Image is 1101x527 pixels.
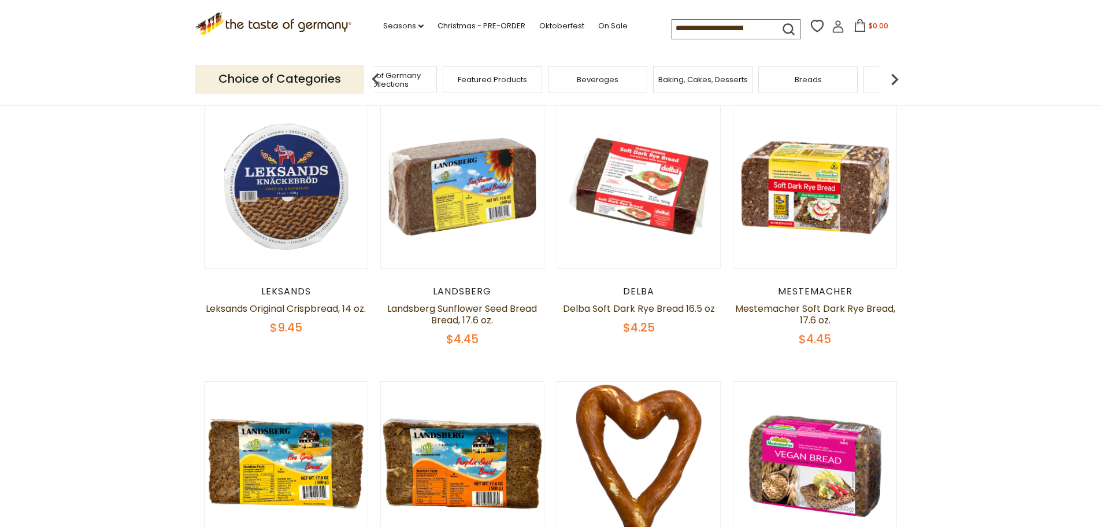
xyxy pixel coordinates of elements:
span: $4.45 [799,331,831,347]
span: $4.45 [446,331,479,347]
img: Delba Soft Dark Rye Bread 16.5 oz [557,105,721,268]
img: next arrow [883,68,906,91]
a: On Sale [598,20,628,32]
div: Landsberg [380,286,545,297]
div: Mestemacher [733,286,898,297]
a: Breads [795,75,822,84]
a: Baking, Cakes, Desserts [658,75,748,84]
img: Mestemacher Soft Dark Rye Bread, 17.6 oz. [733,105,897,268]
a: Delba Soft Dark Rye Bread 16.5 oz [563,302,715,315]
a: Seasons [383,20,424,32]
button: $0.00 [847,19,896,36]
img: Landsberg Sunflower Seed Bread Bread, 17.6 oz. [381,105,544,268]
a: Mestemacher Soft Dark Rye Bread, 17.6 oz. [735,302,895,327]
img: previous arrow [364,68,387,91]
p: Choice of Categories [195,65,364,93]
a: Leksands Original Crispbread, 14 oz. [206,302,366,315]
span: $4.25 [623,319,655,336]
a: Landsberg Sunflower Seed Bread Bread, 17.6 oz. [387,302,537,327]
a: Taste of Germany Collections [341,71,433,89]
a: Oktoberfest [539,20,584,32]
img: Leksands Original Crispbread, 14 oz. [205,105,368,268]
div: Delba [557,286,721,297]
span: $0.00 [869,21,888,31]
a: Beverages [577,75,618,84]
a: Featured Products [458,75,527,84]
a: Christmas - PRE-ORDER [438,20,525,32]
div: Leksands [204,286,369,297]
span: $9.45 [270,319,302,336]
